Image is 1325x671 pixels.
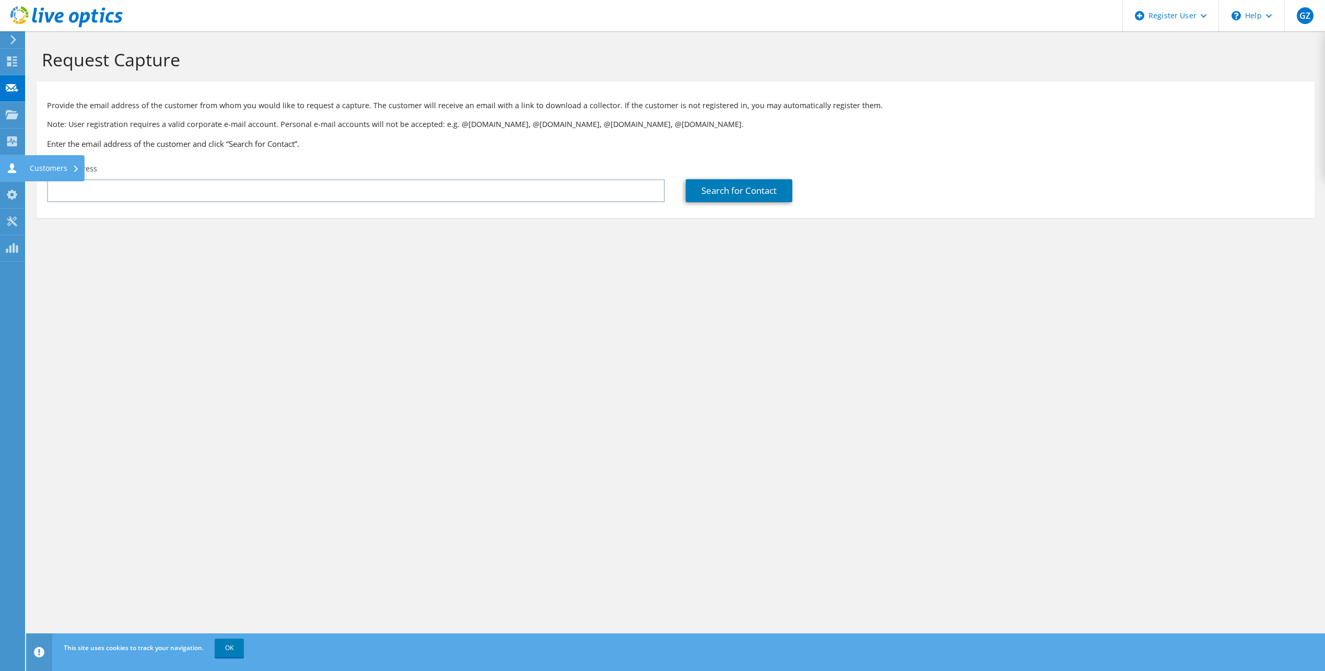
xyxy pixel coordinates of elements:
span: This site uses cookies to track your navigation. [64,643,204,652]
h3: Enter the email address of the customer and click “Search for Contact”. [47,138,1304,149]
p: Note: User registration requires a valid corporate e-mail account. Personal e-mail accounts will ... [47,119,1304,130]
h1: Request Capture [42,49,1304,71]
div: Customers [25,155,85,181]
span: GZ [1297,7,1314,24]
a: Search for Contact [686,179,792,202]
a: OK [215,639,244,657]
p: Provide the email address of the customer from whom you would like to request a capture. The cust... [47,100,1304,111]
svg: \n [1232,11,1241,20]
